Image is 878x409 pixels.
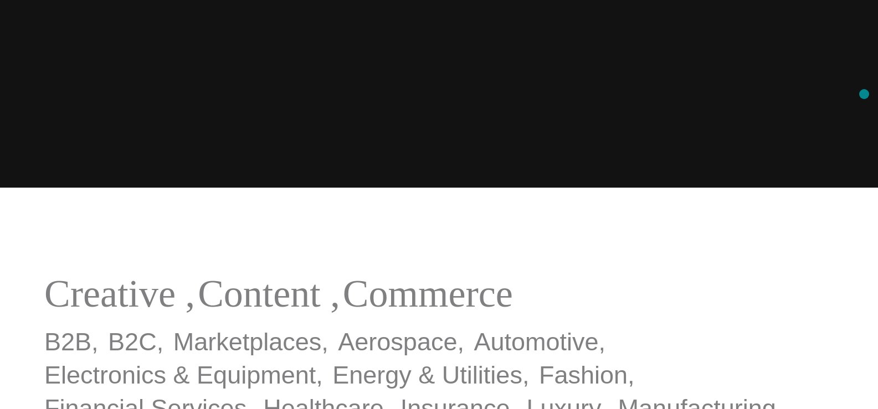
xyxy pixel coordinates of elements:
a: Fashion [539,361,628,389]
a: Content [198,272,321,315]
span: , [330,272,340,315]
a: B2B [44,327,91,355]
a: Energy & Utilities [332,361,522,389]
a: Commerce [343,272,513,315]
span: , [186,272,196,315]
a: Creative [44,272,176,315]
a: Aerospace [338,327,457,355]
a: Automotive [474,327,598,355]
a: Marketplaces [173,327,322,355]
a: Electronics & Equipment [44,361,316,389]
a: B2C [108,327,157,355]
